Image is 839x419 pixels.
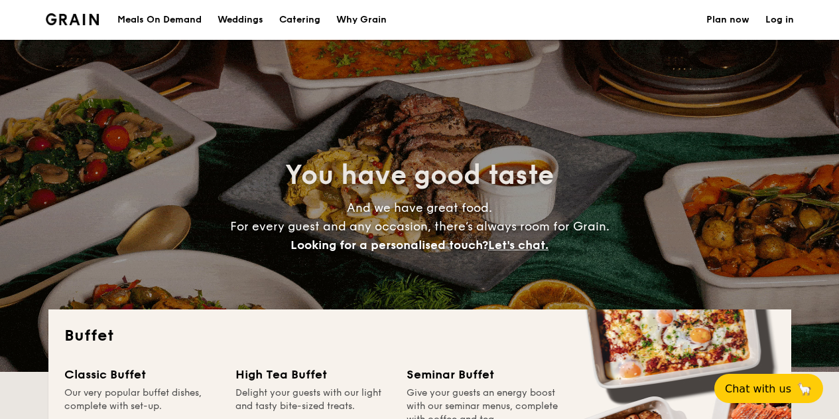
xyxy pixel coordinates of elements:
span: Chat with us [725,382,791,395]
h2: Buffet [64,325,775,347]
a: Logotype [46,13,99,25]
span: Looking for a personalised touch? [290,238,488,252]
span: And we have great food. For every guest and any occasion, there’s always room for Grain. [230,201,610,252]
span: Let's chat. [488,238,549,252]
div: Classic Buffet [64,365,220,384]
img: Grain [46,13,99,25]
div: Seminar Buffet [407,365,562,384]
div: High Tea Buffet [235,365,391,384]
button: Chat with us🦙 [714,374,823,403]
span: You have good taste [285,159,554,191]
span: 🦙 [797,381,812,396]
